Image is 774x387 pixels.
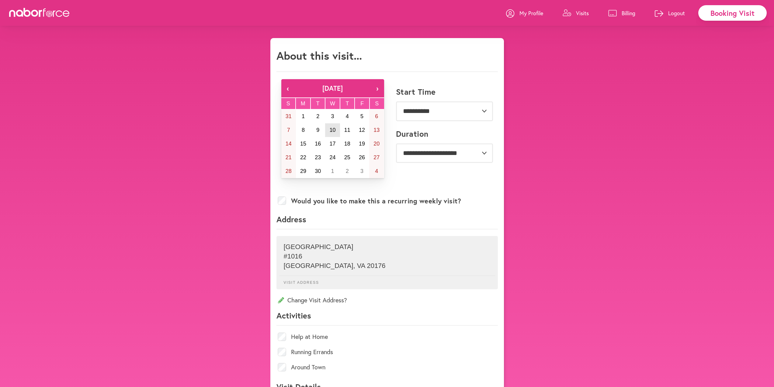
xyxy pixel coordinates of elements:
button: October 4, 2025 [369,164,384,178]
button: September 17, 2025 [325,137,340,151]
button: September 4, 2025 [340,110,355,123]
abbr: September 3, 2025 [331,113,334,119]
abbr: September 27, 2025 [373,154,380,160]
abbr: September 8, 2025 [302,127,305,133]
button: September 12, 2025 [355,123,369,137]
label: Running Errands [291,349,333,355]
button: October 1, 2025 [325,164,340,178]
label: Would you like to make this a recurring weekly visit? [291,197,461,205]
p: Visit Address [279,276,495,285]
button: September 22, 2025 [296,151,311,164]
label: Help at Home [291,334,328,340]
button: September 7, 2025 [281,123,296,137]
abbr: September 26, 2025 [359,154,365,160]
button: September 1, 2025 [296,110,311,123]
abbr: September 30, 2025 [315,168,321,174]
p: Logout [668,9,685,17]
abbr: October 4, 2025 [375,168,378,174]
button: › [371,79,384,97]
abbr: September 10, 2025 [329,127,335,133]
abbr: Thursday [346,100,349,107]
button: September 21, 2025 [281,151,296,164]
p: [GEOGRAPHIC_DATA] , VA 20176 [284,262,491,270]
a: Logout [655,4,685,22]
button: September 30, 2025 [311,164,325,178]
button: September 27, 2025 [369,151,384,164]
p: [GEOGRAPHIC_DATA] [284,243,491,251]
abbr: September 28, 2025 [286,168,292,174]
button: September 25, 2025 [340,151,355,164]
abbr: Sunday [286,100,290,107]
abbr: Tuesday [316,100,319,107]
button: October 3, 2025 [355,164,369,178]
button: September 20, 2025 [369,137,384,151]
button: September 29, 2025 [296,164,311,178]
button: September 15, 2025 [296,137,311,151]
abbr: October 1, 2025 [331,168,334,174]
button: ‹ [281,79,295,97]
p: #1016 [284,252,491,260]
abbr: September 12, 2025 [359,127,365,133]
a: Billing [608,4,635,22]
button: September 14, 2025 [281,137,296,151]
abbr: September 1, 2025 [302,113,305,119]
div: Booking Visit [698,5,767,21]
button: September 24, 2025 [325,151,340,164]
button: September 23, 2025 [311,151,325,164]
abbr: September 14, 2025 [286,141,292,147]
button: September 5, 2025 [355,110,369,123]
abbr: September 22, 2025 [300,154,306,160]
abbr: September 23, 2025 [315,154,321,160]
button: September 13, 2025 [369,123,384,137]
button: September 18, 2025 [340,137,355,151]
abbr: October 2, 2025 [346,168,349,174]
abbr: September 13, 2025 [373,127,380,133]
button: September 6, 2025 [369,110,384,123]
button: September 10, 2025 [325,123,340,137]
abbr: September 15, 2025 [300,141,306,147]
label: Duration [396,129,429,139]
abbr: September 19, 2025 [359,141,365,147]
button: September 2, 2025 [311,110,325,123]
abbr: Monday [301,100,305,107]
p: Address [276,214,498,229]
button: September 3, 2025 [325,110,340,123]
abbr: September 17, 2025 [329,141,335,147]
abbr: September 6, 2025 [375,113,378,119]
p: Visits [576,9,589,17]
p: Billing [622,9,635,17]
p: Activities [276,310,498,325]
p: My Profile [519,9,543,17]
button: October 2, 2025 [340,164,355,178]
abbr: September 21, 2025 [286,154,292,160]
button: September 19, 2025 [355,137,369,151]
abbr: September 11, 2025 [344,127,350,133]
abbr: September 18, 2025 [344,141,350,147]
abbr: September 9, 2025 [316,127,319,133]
abbr: September 7, 2025 [287,127,290,133]
button: September 16, 2025 [311,137,325,151]
button: September 26, 2025 [355,151,369,164]
abbr: Friday [360,100,364,107]
button: September 28, 2025 [281,164,296,178]
abbr: September 25, 2025 [344,154,350,160]
label: Start Time [396,87,436,97]
abbr: August 31, 2025 [286,113,292,119]
button: September 11, 2025 [340,123,355,137]
button: September 8, 2025 [296,123,311,137]
abbr: September 2, 2025 [316,113,319,119]
abbr: September 16, 2025 [315,141,321,147]
abbr: October 3, 2025 [360,168,363,174]
abbr: Wednesday [330,100,335,107]
label: Around Town [291,364,325,370]
button: [DATE] [295,79,371,97]
abbr: September 4, 2025 [346,113,349,119]
a: Visits [563,4,589,22]
abbr: September 29, 2025 [300,168,306,174]
abbr: September 20, 2025 [373,141,380,147]
a: My Profile [506,4,543,22]
button: August 31, 2025 [281,110,296,123]
abbr: Saturday [375,100,379,107]
button: September 9, 2025 [311,123,325,137]
p: Change Visit Address? [276,296,498,304]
